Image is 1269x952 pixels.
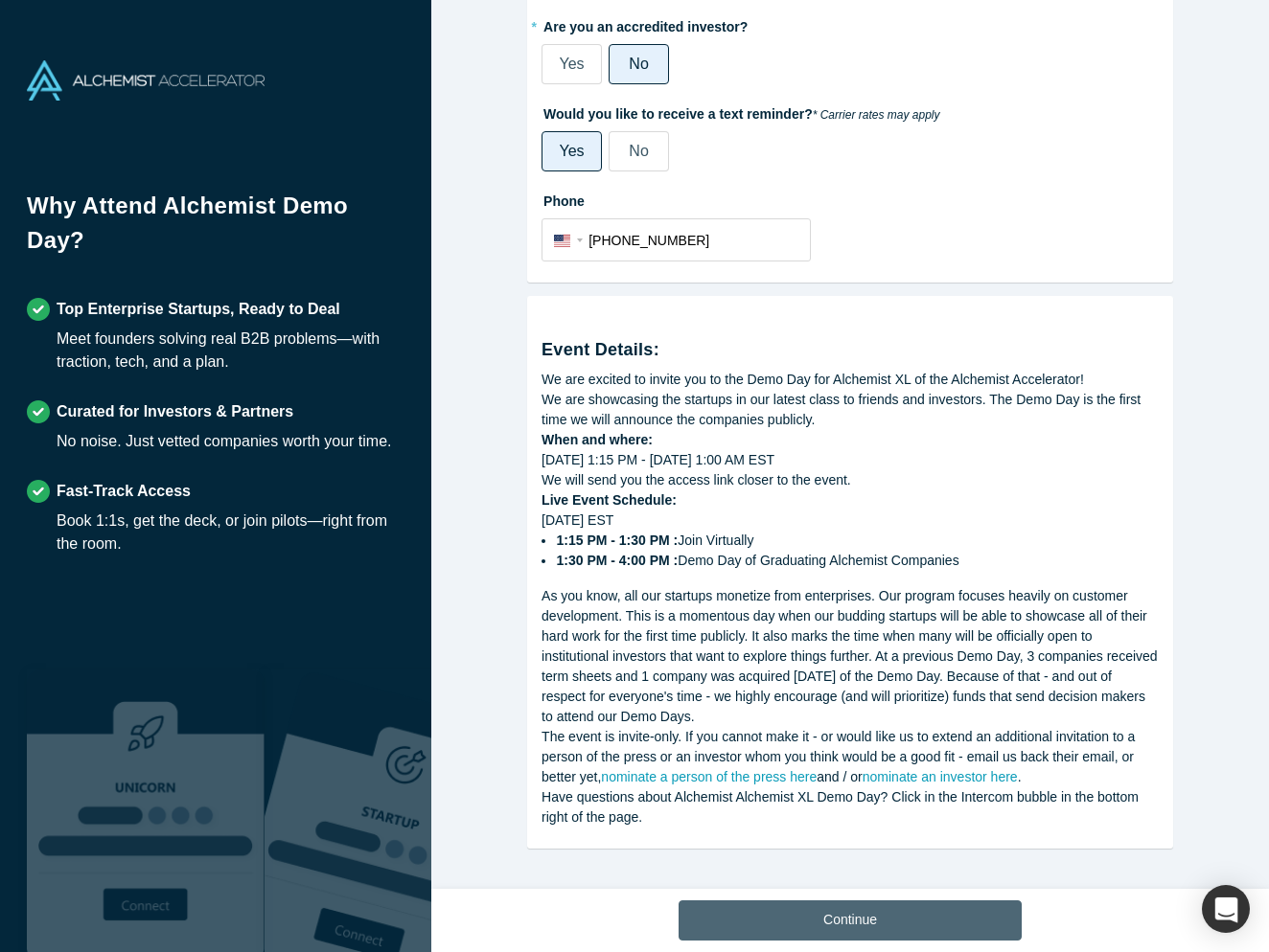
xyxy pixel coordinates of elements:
div: We are showcasing the startups in our latest class to friends and investors. The Demo Day is the ... [542,390,1159,430]
strong: Fast-Track Access [57,483,191,499]
label: Would you like to receive a text reminder? [542,98,1159,125]
strong: Curated for Investors & Partners [57,403,293,419]
div: [DATE] EST [542,510,1159,571]
a: nominate an investor here [863,769,1018,784]
strong: 1:30 PM - 4:00 PM : [556,553,678,568]
div: We will send you the access link closer to the event. [542,470,1159,490]
h1: Why Attend Alchemist Demo Day? [27,189,404,271]
div: [DATE] 1:15 PM - [DATE] 1:00 AM EST [542,450,1159,470]
div: Book 1:1s, get the deck, or join pilots—right from the room. [57,510,404,555]
div: Meet founders solving real B2B problems—with traction, tech, and a plan. [57,328,404,374]
li: Demo Day of Graduating Alchemist Companies [556,551,1159,571]
span: Yes [560,143,585,159]
div: Have questions about Alchemist Alchemist XL Demo Day? Click in the Intercom bubble in the bottom ... [542,787,1159,827]
strong: 1:15 PM - 1:30 PM : [556,533,678,548]
span: Yes [560,56,585,72]
strong: Live Event Schedule: [542,492,677,508]
span: No [629,143,648,159]
img: Alchemist Accelerator Logo [27,60,265,101]
strong: When and where: [542,432,653,447]
em: * Carrier rates may apply [813,108,940,122]
div: As you know, all our startups monetize from enterprises. Our program focuses heavily on customer ... [542,586,1159,727]
strong: Event Details: [542,340,659,359]
label: Are you an accredited investor? [542,11,1159,37]
img: Prism AI [265,669,502,952]
div: No noise. Just vetted companies worth your time. [57,430,392,453]
strong: Top Enterprise Startups, Ready to Deal [57,301,340,317]
li: Join Virtually [556,531,1159,551]
span: No [629,56,648,72]
button: Continue [679,900,1022,941]
a: nominate a person of the press here [601,769,817,784]
div: The event is invite-only. If you cannot make it - or would like us to extend an additional invita... [542,727,1159,787]
label: Phone [542,185,1159,212]
img: Robust Technologies [27,669,265,952]
div: We are excited to invite you to the Demo Day for Alchemist XL of the Alchemist Accelerator! [542,370,1159,390]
